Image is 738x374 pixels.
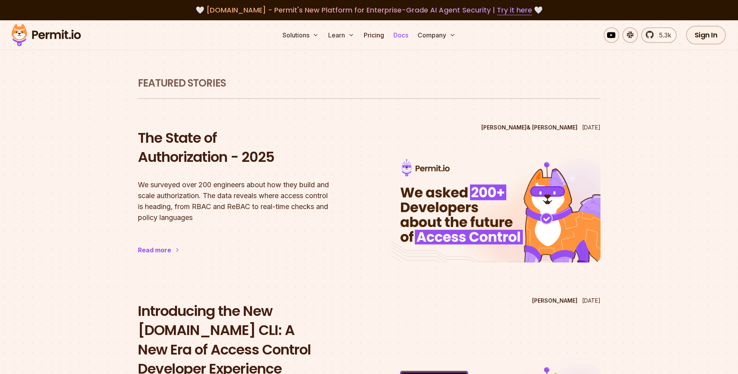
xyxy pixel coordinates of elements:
img: Permit logo [8,22,84,48]
span: 5.3k [654,30,671,40]
button: Company [415,27,459,43]
h2: The State of Authorization - 2025 [138,128,347,167]
a: Pricing [361,27,387,43]
div: 🤍 🤍 [19,5,719,16]
a: 5.3k [641,27,677,43]
p: [PERSON_NAME] & [PERSON_NAME] [481,124,577,131]
div: Read more [138,245,171,255]
p: We surveyed over 200 engineers about how they build and scale authorization. The data reveals whe... [138,179,347,223]
a: Try it here [497,5,532,15]
a: The State of Authorization - 2025[PERSON_NAME]& [PERSON_NAME][DATE]The State of Authorization - 2... [138,121,600,278]
time: [DATE] [582,297,600,304]
button: Solutions [279,27,322,43]
a: Docs [390,27,411,43]
span: [DOMAIN_NAME] - Permit's New Platform for Enterprise-Grade AI Agent Security | [206,5,532,15]
p: [PERSON_NAME] [532,297,577,305]
h1: Featured Stories [138,76,600,90]
button: Learn [325,27,357,43]
time: [DATE] [582,124,600,131]
img: The State of Authorization - 2025 [391,153,600,262]
a: Sign In [686,26,726,44]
